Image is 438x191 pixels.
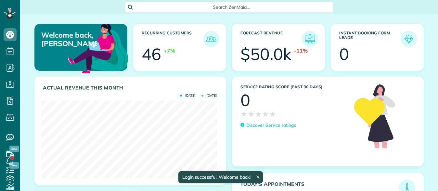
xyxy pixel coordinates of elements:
[43,85,219,91] h3: Actual Revenue this month
[164,47,175,54] div: +7%
[262,108,269,120] span: ★
[255,108,262,120] span: ★
[303,32,316,45] img: icon_forecast_revenue-8c13a41c7ed35a8dcfafea3cbb826a0462acb37728057bba2d056411b612bbbe.png
[246,122,296,129] p: Discover Service ratings
[240,108,248,120] span: ★
[67,17,130,79] img: dashboard_welcome-42a62b7d889689a78055ac9021e634bf52bae3f8056760290aed330b23ab8690.png
[240,92,250,108] div: 0
[201,94,217,97] span: [DATE]
[240,31,302,47] h3: Forecast Revenue
[339,46,349,62] div: 0
[142,46,161,62] div: 46
[180,94,195,97] span: [DATE]
[41,31,97,48] p: Welcome back, [PERSON_NAME]!
[240,46,291,62] div: $50.0k
[339,31,401,47] h3: Instant Booking Form Leads
[9,146,19,152] span: New
[142,31,203,47] h3: Recurring Customers
[402,32,415,45] img: icon_form_leads-04211a6a04a5b2264e4ee56bc0799ec3eb69b7e499cbb523a139df1d13a81ae0.png
[205,32,218,45] img: icon_recurring_customers-cf858462ba22bcd05b5a5880d41d6543d210077de5bb9ebc9590e49fd87d84ed.png
[178,171,263,183] div: Login successful. Welcome back!
[248,108,255,120] span: ★
[240,85,348,89] h3: Service Rating score (past 30 days)
[294,47,308,54] div: -11%
[269,108,276,120] span: ★
[240,122,296,129] a: Discover Service ratings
